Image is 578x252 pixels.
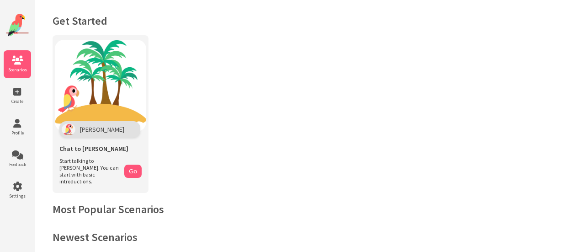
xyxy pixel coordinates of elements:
h2: Most Popular Scenarios [53,202,560,216]
span: Settings [4,193,31,199]
span: [PERSON_NAME] [80,125,124,134]
img: Website Logo [6,14,29,37]
h2: Newest Scenarios [53,230,560,244]
span: Scenarios [4,67,31,73]
span: Chat to [PERSON_NAME] [59,145,128,153]
span: Create [4,98,31,104]
span: Feedback [4,161,31,167]
span: Profile [4,130,31,136]
button: Go [124,165,142,178]
span: Start talking to [PERSON_NAME]. You can start with basic introductions. [59,157,120,185]
img: Chat with Polly [55,40,146,131]
img: Polly [62,123,75,135]
h1: Get Started [53,14,560,28]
